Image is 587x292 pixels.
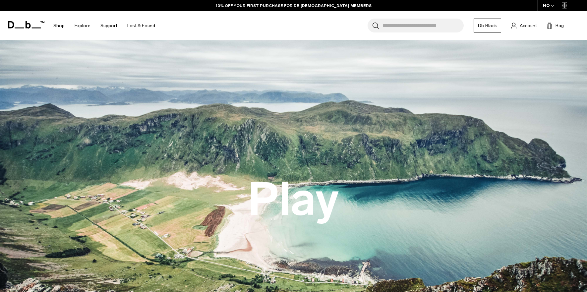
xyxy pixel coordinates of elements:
[248,174,339,225] button: Play
[127,14,155,37] a: Lost & Found
[520,22,537,29] span: Account
[53,14,65,37] a: Shop
[474,19,501,32] a: Db Black
[547,22,564,29] button: Bag
[511,22,537,29] a: Account
[100,14,117,37] a: Support
[556,22,564,29] span: Bag
[216,3,372,9] a: 10% OFF YOUR FIRST PURCHASE FOR DB [DEMOGRAPHIC_DATA] MEMBERS
[48,11,160,40] nav: Main Navigation
[75,14,90,37] a: Explore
